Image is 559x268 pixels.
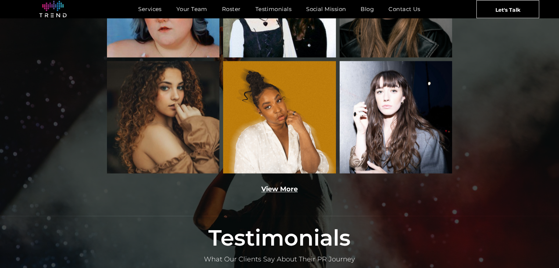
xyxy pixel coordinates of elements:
[208,224,351,251] span: Testimonials
[223,61,336,174] a: Breana Marin
[131,4,169,14] a: Services
[261,185,298,193] a: View More
[107,61,220,174] a: sofie dossi
[340,61,452,174] a: Olivia Reid
[353,4,381,14] a: Blog
[248,4,299,14] a: Testimonials
[204,255,355,263] span: What Our Clients Say About Their PR Journey
[169,4,215,14] a: Your Team
[299,4,353,14] a: Social Mission
[495,0,520,19] span: Let's Talk
[215,4,248,14] a: Roster
[39,1,67,18] img: logo
[381,4,428,14] a: Contact Us
[427,183,559,268] iframe: Chat Widget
